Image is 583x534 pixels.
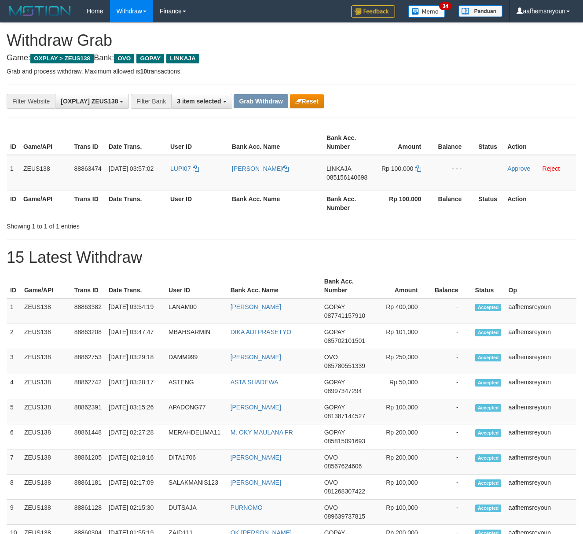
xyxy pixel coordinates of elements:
span: [OXPLAY] ZEUS138 [61,98,118,105]
td: ZEUS138 [21,424,71,449]
div: Filter Bank [131,94,171,109]
td: Rp 100,000 [371,475,431,500]
a: M. OKY MAULANA FR [231,429,293,436]
td: 7 [7,449,21,475]
img: MOTION_logo.png [7,4,73,18]
td: - [431,449,472,475]
button: [OXPLAY] ZEUS138 [55,94,129,109]
h1: Withdraw Grab [7,32,576,49]
th: Game/API [20,191,71,216]
td: SALAKMANIS123 [165,475,227,500]
th: Status [475,130,504,155]
th: ID [7,130,20,155]
h4: Game: Bank: [7,54,576,63]
span: LINKAJA [326,165,351,172]
button: 3 item selected [171,94,232,109]
a: ASTA SHADEWA [231,379,279,386]
span: GOPAY [324,328,345,335]
td: ASTENG [165,374,227,399]
td: aafhemsreyoun [505,449,576,475]
a: PURNOMO [231,504,263,511]
td: aafhemsreyoun [505,475,576,500]
th: User ID [167,191,228,216]
td: - - - [434,155,475,191]
td: aafhemsreyoun [505,424,576,449]
span: Accepted [475,505,502,512]
td: [DATE] 03:54:19 [105,298,165,324]
td: 88861128 [71,500,105,525]
th: Game/API [21,273,71,298]
span: Accepted [475,304,502,311]
td: DUTSAJA [165,500,227,525]
span: Accepted [475,379,502,387]
span: LUPI07 [170,165,191,172]
th: User ID [165,273,227,298]
th: Status [475,191,504,216]
span: Copy 087741157910 to clipboard [324,312,365,319]
span: GOPAY [136,54,164,63]
td: 5 [7,399,21,424]
td: [DATE] 02:15:30 [105,500,165,525]
th: Action [504,130,576,155]
div: Showing 1 to 1 of 1 entries [7,218,236,231]
td: - [431,349,472,374]
td: ZEUS138 [21,449,71,475]
td: Rp 100,000 [371,500,431,525]
td: Rp 100,000 [371,399,431,424]
td: - [431,399,472,424]
img: panduan.png [458,5,502,17]
span: OVO [324,504,338,511]
td: ZEUS138 [21,324,71,349]
td: - [431,475,472,500]
span: OVO [324,354,338,361]
td: 88862391 [71,399,105,424]
button: Reset [290,94,324,108]
td: 88863208 [71,324,105,349]
span: Accepted [475,454,502,462]
td: Rp 400,000 [371,298,431,324]
span: Copy 081268307422 to clipboard [324,488,365,495]
th: Game/API [20,130,71,155]
td: [DATE] 02:17:09 [105,475,165,500]
td: aafhemsreyoun [505,324,576,349]
th: Date Trans. [105,130,167,155]
td: aafhemsreyoun [505,349,576,374]
span: GOPAY [324,429,345,436]
a: [PERSON_NAME] [231,303,281,310]
span: GOPAY [324,303,345,310]
th: Trans ID [71,130,105,155]
td: 9 [7,500,21,525]
td: ZEUS138 [21,298,71,324]
td: - [431,298,472,324]
td: MBAHSARMIN [165,324,227,349]
td: ZEUS138 [21,500,71,525]
td: 6 [7,424,21,449]
td: ZEUS138 [21,349,71,374]
td: 2 [7,324,21,349]
a: [PERSON_NAME] [231,404,281,411]
span: Accepted [475,429,502,437]
a: [PERSON_NAME] [232,165,289,172]
th: Trans ID [71,273,105,298]
th: Bank Acc. Number [323,191,374,216]
th: Action [504,191,576,216]
th: Bank Acc. Name [228,191,323,216]
span: Copy 085702101501 to clipboard [324,337,365,344]
td: - [431,500,472,525]
a: LUPI07 [170,165,199,172]
td: [DATE] 02:18:16 [105,449,165,475]
span: GOPAY [324,379,345,386]
td: aafhemsreyoun [505,500,576,525]
td: - [431,424,472,449]
td: DAMM999 [165,349,227,374]
th: Bank Acc. Name [228,130,323,155]
a: Approve [507,165,530,172]
span: Copy 08997347294 to clipboard [324,387,362,394]
span: Copy 085780551339 to clipboard [324,362,365,369]
th: Date Trans. [105,273,165,298]
span: Copy 081387144527 to clipboard [324,412,365,420]
a: Copy 100000 to clipboard [415,165,421,172]
th: Amount [371,273,431,298]
a: [PERSON_NAME] [231,354,281,361]
th: ID [7,191,20,216]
